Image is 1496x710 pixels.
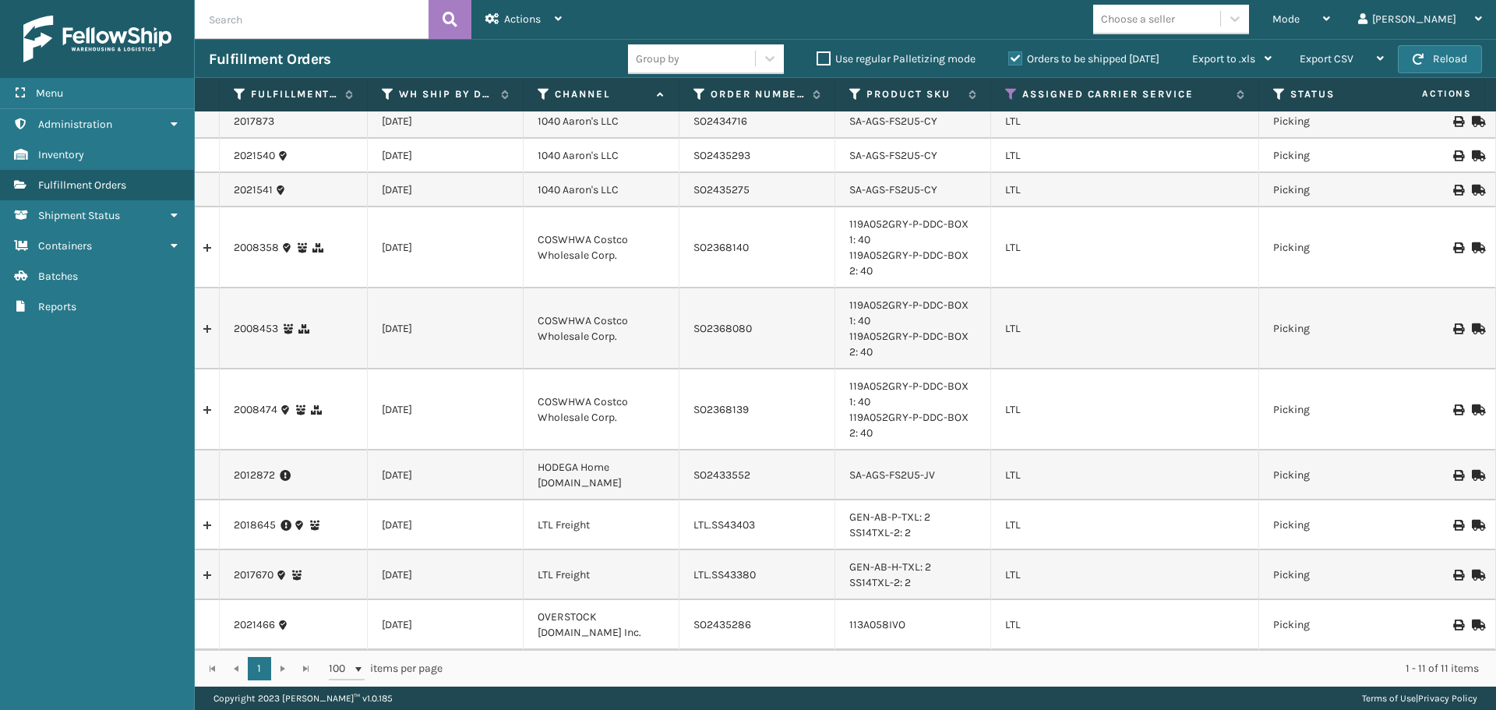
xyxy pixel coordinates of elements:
[368,288,524,369] td: [DATE]
[991,369,1259,450] td: LTL
[1259,104,1415,139] td: Picking
[1300,52,1353,65] span: Export CSV
[524,500,679,550] td: LTL Freight
[524,288,679,369] td: COSWHWA Costco Wholesale Corp.
[234,402,277,418] a: 2008474
[1453,570,1462,581] i: Print BOL
[1362,693,1416,704] a: Terms of Use
[1259,450,1415,500] td: Picking
[368,550,524,600] td: [DATE]
[1259,173,1415,207] td: Picking
[679,500,835,550] td: LTL.SS43403
[38,118,112,131] span: Administration
[679,369,835,450] td: SO2368139
[1472,620,1481,631] i: Mark as Shipped
[679,600,835,650] td: SO2435286
[849,249,969,277] a: 119A052GRY-P-DDC-BOX 2: 40
[679,550,835,600] td: LTL.SS43380
[234,617,275,633] a: 2021466
[1453,620,1462,631] i: Print BOL
[1259,369,1415,450] td: Picking
[368,207,524,288] td: [DATE]
[234,114,274,129] a: 2017873
[38,148,84,161] span: Inventory
[1398,45,1482,73] button: Reload
[1259,550,1415,600] td: Picking
[1362,687,1477,710] div: |
[524,104,679,139] td: 1040 Aaron's LLC
[849,618,905,631] a: 113A058IVO
[849,411,969,440] a: 119A052GRY-P-DDC-BOX 2: 40
[1472,150,1481,161] i: Mark as Shipped
[849,149,937,162] a: SA-AGS-FS2U5-CY
[464,661,1479,676] div: 1 - 11 of 11 items
[504,12,541,26] span: Actions
[524,550,679,600] td: LTL Freight
[209,50,330,69] h3: Fulfillment Orders
[1453,116,1462,127] i: Print BOL
[991,288,1259,369] td: LTL
[234,517,276,533] a: 2018645
[368,600,524,650] td: [DATE]
[248,657,271,680] a: 1
[991,600,1259,650] td: LTL
[1259,288,1415,369] td: Picking
[679,450,835,500] td: SO2433552
[1022,87,1229,101] label: Assigned Carrier Service
[368,450,524,500] td: [DATE]
[524,173,679,207] td: 1040 Aaron's LLC
[679,207,835,288] td: SO2368140
[1259,139,1415,173] td: Picking
[849,510,930,524] a: GEN-AB-P-TXL: 2
[1472,470,1481,481] i: Mark as Shipped
[234,240,279,256] a: 2008358
[991,173,1259,207] td: LTL
[679,104,835,139] td: SO2434716
[1259,600,1415,650] td: Picking
[991,450,1259,500] td: LTL
[1290,87,1385,101] label: Status
[213,687,393,710] p: Copyright 2023 [PERSON_NAME]™ v 1.0.185
[849,560,931,574] a: GEN-AB-H-TXL: 2
[23,16,171,62] img: logo
[849,115,937,128] a: SA-AGS-FS2U5-CY
[991,104,1259,139] td: LTL
[234,468,275,483] a: 2012872
[1472,570,1481,581] i: Mark as Shipped
[1472,404,1481,415] i: Mark as Shipped
[1453,470,1462,481] i: Print BOL
[1472,185,1481,196] i: Mark as Shipped
[679,288,835,369] td: SO2368080
[524,450,679,500] td: HODEGA Home [DOMAIN_NAME]
[251,87,337,101] label: Fulfillment Order Id
[524,369,679,450] td: COSWHWA Costco Wholesale Corp.
[1259,207,1415,288] td: Picking
[36,87,63,100] span: Menu
[38,178,126,192] span: Fulfillment Orders
[368,104,524,139] td: [DATE]
[991,139,1259,173] td: LTL
[1272,12,1300,26] span: Mode
[368,139,524,173] td: [DATE]
[849,526,911,539] a: SS14TXL-2: 2
[817,52,976,65] label: Use regular Palletizing mode
[1008,52,1159,65] label: Orders to be shipped [DATE]
[1453,323,1462,334] i: Print BOL
[1453,404,1462,415] i: Print BOL
[849,380,969,408] a: 119A052GRY-P-DDC-BOX 1: 40
[849,298,969,327] a: 119A052GRY-P-DDC-BOX 1: 40
[849,183,937,196] a: SA-AGS-FS2U5-CY
[399,87,493,101] label: WH Ship By Date
[555,87,649,101] label: Channel
[234,148,275,164] a: 2021540
[524,139,679,173] td: 1040 Aaron's LLC
[234,182,273,198] a: 2021541
[866,87,961,101] label: Product SKU
[991,207,1259,288] td: LTL
[636,51,679,67] div: Group by
[1453,185,1462,196] i: Print BOL
[524,600,679,650] td: OVERSTOCK [DOMAIN_NAME] Inc.
[1472,116,1481,127] i: Mark as Shipped
[1259,500,1415,550] td: Picking
[234,321,278,337] a: 2008453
